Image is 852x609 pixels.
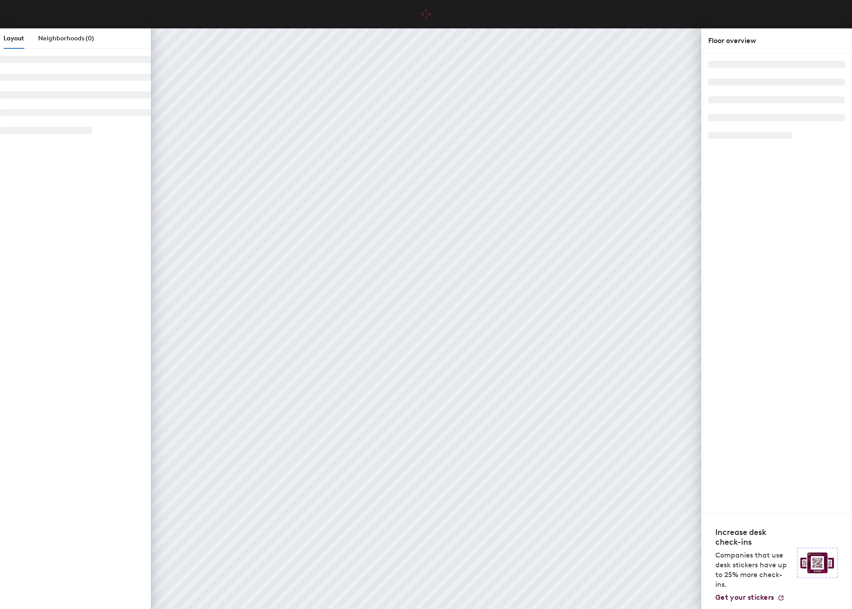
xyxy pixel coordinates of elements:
img: Sticker logo [797,548,838,578]
span: Get your stickers [715,593,774,601]
div: Floor overview [708,35,845,46]
a: Get your stickers [715,593,785,602]
span: Layout [4,35,24,42]
span: Neighborhoods (0) [38,35,94,42]
h4: Increase desk check-ins [715,527,792,547]
p: Companies that use desk stickers have up to 25% more check-ins. [715,550,792,589]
